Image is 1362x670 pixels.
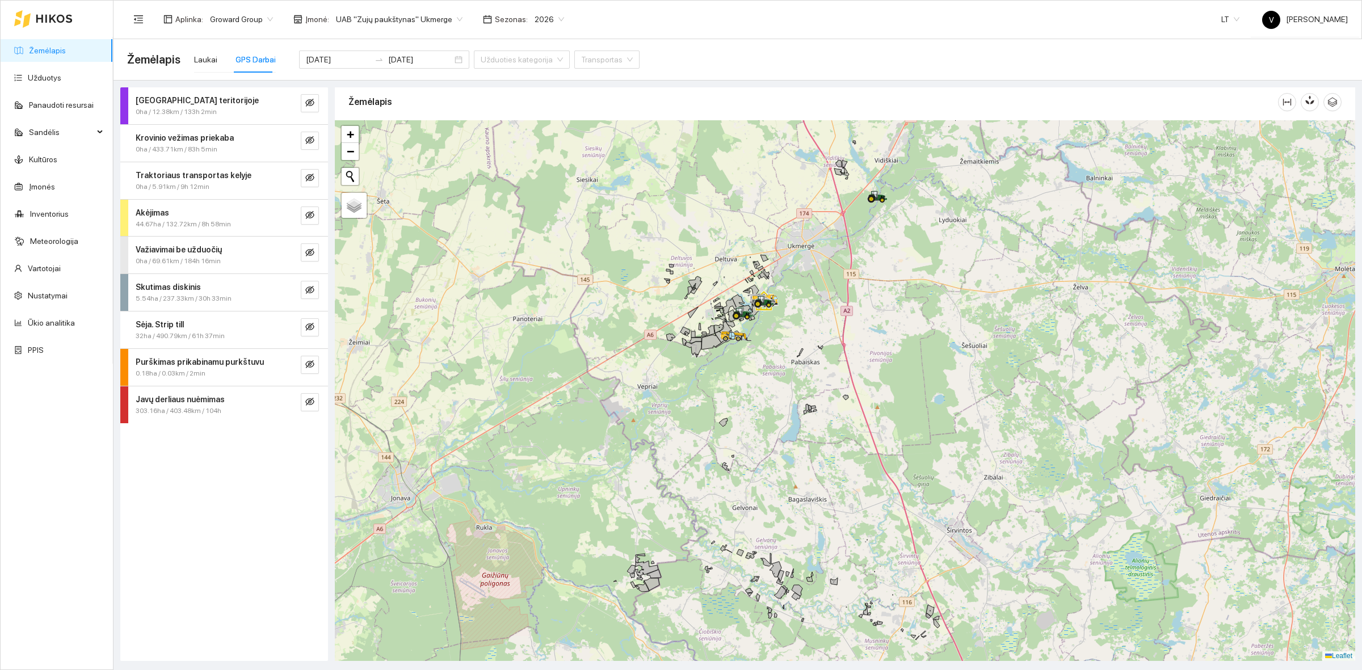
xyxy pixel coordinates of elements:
[136,245,222,254] strong: Važiavimai be užduočių
[305,360,314,370] span: eye-invisible
[28,318,75,327] a: Ūkio analitika
[347,144,354,158] span: −
[1221,11,1239,28] span: LT
[136,320,184,329] strong: Sėja. Strip till
[1325,652,1352,660] a: Leaflet
[136,219,231,230] span: 44.67ha / 132.72km / 8h 58min
[1279,98,1296,107] span: column-width
[347,127,354,141] span: +
[301,318,319,336] button: eye-invisible
[136,171,251,180] strong: Traktoriaus transportas kelyje
[236,53,276,66] div: GPS Darbai
[306,53,370,66] input: Pradžios data
[127,8,150,31] button: menu-fold
[305,13,329,26] span: Įmonė :
[305,285,314,296] span: eye-invisible
[305,210,314,221] span: eye-invisible
[120,311,328,348] div: Sėja. Strip till32ha / 490.79km / 61h 37mineye-invisible
[136,107,217,117] span: 0ha / 12.38km / 133h 2min
[210,11,273,28] span: Groward Group
[301,132,319,150] button: eye-invisible
[305,173,314,184] span: eye-invisible
[120,200,328,237] div: Akėjimas44.67ha / 132.72km / 8h 58mineye-invisible
[136,331,225,342] span: 32ha / 490.79km / 61h 37min
[29,155,57,164] a: Kultūros
[30,237,78,246] a: Meteorologija
[1269,11,1274,29] span: V
[375,55,384,64] span: swap-right
[28,291,68,300] a: Nustatymai
[535,11,564,28] span: 2026
[301,393,319,411] button: eye-invisible
[136,208,169,217] strong: Akėjimas
[305,397,314,408] span: eye-invisible
[120,349,328,386] div: Purškimas prikabinamu purkštuvu0.18ha / 0.03km / 2mineye-invisible
[1262,15,1348,24] span: [PERSON_NAME]
[301,356,319,374] button: eye-invisible
[293,15,302,24] span: shop
[301,94,319,112] button: eye-invisible
[30,209,69,218] a: Inventorius
[133,14,144,24] span: menu-fold
[127,50,180,69] span: Žemėlapis
[301,169,319,187] button: eye-invisible
[120,274,328,311] div: Skutimas diskinis5.54ha / 237.33km / 30h 33mineye-invisible
[375,55,384,64] span: to
[342,143,359,160] a: Zoom out
[305,98,314,109] span: eye-invisible
[29,100,94,109] a: Panaudoti resursai
[136,256,221,267] span: 0ha / 69.61km / 184h 16min
[301,281,319,299] button: eye-invisible
[136,357,264,366] strong: Purškimas prikabinamu purkštuvu
[388,53,452,66] input: Pabaigos data
[301,243,319,262] button: eye-invisible
[120,125,328,162] div: Krovinio vežimas priekaba0ha / 433.71km / 83h 5mineye-invisible
[136,144,217,155] span: 0ha / 433.71km / 83h 5min
[136,283,201,292] strong: Skutimas diskinis
[136,293,232,304] span: 5.54ha / 237.33km / 30h 33min
[175,13,203,26] span: Aplinka :
[163,15,173,24] span: layout
[136,406,221,416] span: 303.16ha / 403.48km / 104h
[301,207,319,225] button: eye-invisible
[28,264,61,273] a: Vartotojai
[120,237,328,273] div: Važiavimai be užduočių0ha / 69.61km / 184h 16mineye-invisible
[136,96,259,105] strong: [GEOGRAPHIC_DATA] teritorijoje
[120,87,328,124] div: [GEOGRAPHIC_DATA] teritorijoje0ha / 12.38km / 133h 2mineye-invisible
[136,368,205,379] span: 0.18ha / 0.03km / 2min
[29,121,94,144] span: Sandėlis
[342,126,359,143] a: Zoom in
[136,133,234,142] strong: Krovinio vežimas priekaba
[305,248,314,259] span: eye-invisible
[136,395,225,404] strong: Javų derliaus nuėmimas
[120,386,328,423] div: Javų derliaus nuėmimas303.16ha / 403.48km / 104heye-invisible
[29,182,55,191] a: Įmonės
[348,86,1278,118] div: Žemėlapis
[483,15,492,24] span: calendar
[194,53,217,66] div: Laukai
[1278,93,1296,111] button: column-width
[120,162,328,199] div: Traktoriaus transportas kelyje0ha / 5.91km / 9h 12mineye-invisible
[28,73,61,82] a: Užduotys
[495,13,528,26] span: Sezonas :
[342,168,359,185] button: Initiate a new search
[342,193,367,218] a: Layers
[305,322,314,333] span: eye-invisible
[136,182,209,192] span: 0ha / 5.91km / 9h 12min
[305,136,314,146] span: eye-invisible
[28,345,44,355] a: PPIS
[336,11,463,28] span: UAB "Zujų paukštynas" Ukmerge
[29,46,66,55] a: Žemėlapis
